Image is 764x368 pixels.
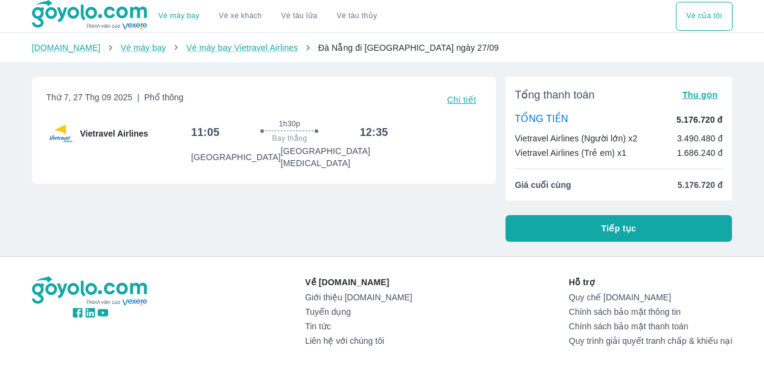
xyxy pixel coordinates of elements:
[360,125,388,140] h6: 12:35
[305,321,412,331] a: Tin tức
[32,42,733,54] nav: breadcrumb
[137,92,140,102] span: |
[515,147,627,159] p: Vietravel Airlines (Trẻ em) x1
[327,2,387,31] button: Vé tàu thủy
[32,276,149,306] img: logo
[149,2,387,31] div: choose transportation mode
[506,215,733,242] button: Tiếp tục
[676,114,722,126] p: 5.176.720 đ
[515,132,638,144] p: Vietravel Airlines (Người lớn) x2
[272,2,327,31] a: Vé tàu lửa
[191,151,280,163] p: [GEOGRAPHIC_DATA]
[80,128,149,140] span: Vietravel Airlines
[677,132,723,144] p: 3.490.480 đ
[678,179,723,191] span: 5.176.720 đ
[191,125,219,140] h6: 11:05
[305,276,412,288] p: Về [DOMAIN_NAME]
[682,90,718,100] span: Thu gọn
[676,2,732,31] button: Vé của tôi
[305,336,412,346] a: Liên hệ với chúng tôi
[602,222,637,234] span: Tiếp tục
[678,86,723,103] button: Thu gọn
[569,336,733,346] a: Quy trình giải quyết tranh chấp & khiếu nại
[279,119,300,129] span: 1h30p
[32,43,101,53] a: [DOMAIN_NAME]
[515,179,571,191] span: Giá cuối cùng
[305,307,412,317] a: Tuyển dụng
[121,43,166,53] a: Vé máy bay
[219,11,262,21] a: Vé xe khách
[515,113,568,126] p: TỔNG TIỀN
[569,307,733,317] a: Chính sách bảo mật thông tin
[305,292,412,302] a: Giới thiệu [DOMAIN_NAME]
[186,43,298,53] a: Vé máy bay Vietravel Airlines
[677,147,723,159] p: 1.686.240 đ
[281,145,388,169] p: [GEOGRAPHIC_DATA] [MEDICAL_DATA]
[158,11,199,21] a: Vé máy bay
[569,321,733,331] a: Chính sách bảo mật thanh toán
[144,92,184,102] span: Phổ thông
[676,2,732,31] div: choose transportation mode
[569,276,733,288] p: Hỗ trợ
[515,88,595,102] span: Tổng thanh toán
[47,91,184,108] span: Thứ 7, 27 Thg 09 2025
[318,43,499,53] span: Đà Nẵng đi [GEOGRAPHIC_DATA] ngày 27/09
[272,134,307,143] span: Bay thẳng
[447,95,476,105] span: Chi tiết
[442,91,481,108] button: Chi tiết
[569,292,733,302] a: Quy chế [DOMAIN_NAME]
